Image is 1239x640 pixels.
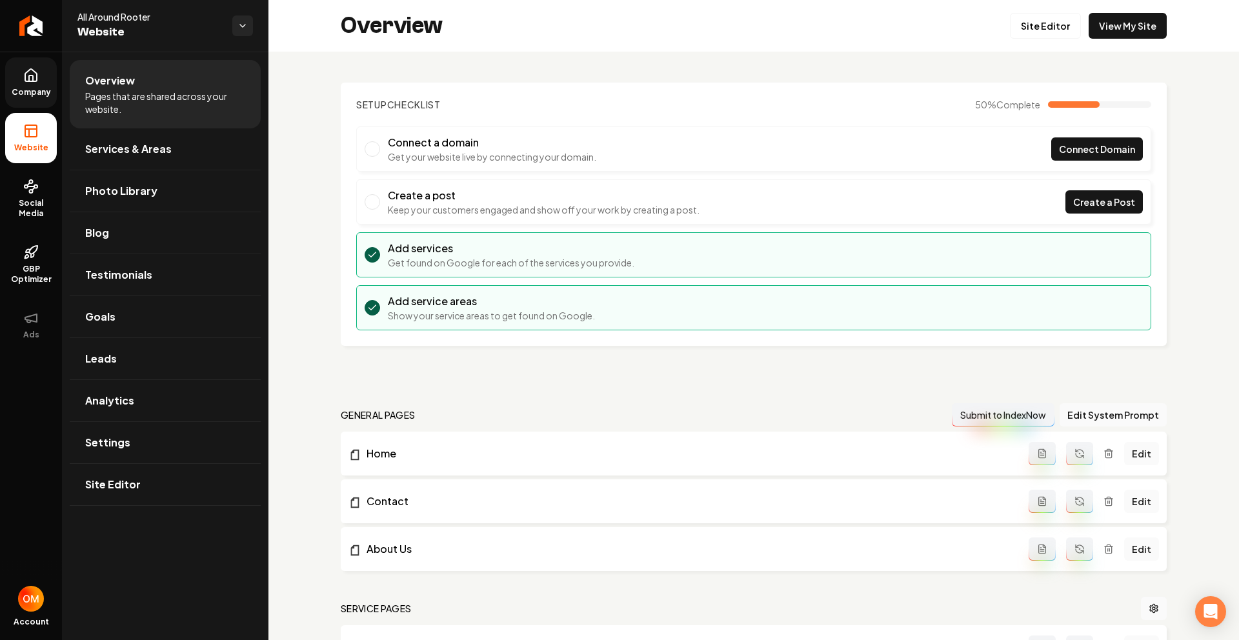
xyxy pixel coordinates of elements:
span: Testimonials [85,267,152,283]
button: Add admin page prompt [1029,537,1056,561]
a: Company [5,57,57,108]
a: Analytics [70,380,261,421]
span: 50 % [975,98,1040,111]
h2: general pages [341,408,416,421]
span: Create a Post [1073,195,1135,209]
span: Complete [996,99,1040,110]
button: Submit to IndexNow [952,403,1054,426]
p: Keep your customers engaged and show off your work by creating a post. [388,203,700,216]
a: GBP Optimizer [5,234,57,295]
a: Connect Domain [1051,137,1143,161]
h3: Create a post [388,188,700,203]
a: About Us [348,541,1029,557]
span: Photo Library [85,183,157,199]
p: Get your website live by connecting your domain. [388,150,596,163]
p: Get found on Google for each of the services you provide. [388,256,634,269]
a: Settings [70,422,261,463]
img: Omar Molai [18,586,44,612]
button: Open user button [18,586,44,612]
span: Setup [356,99,387,110]
a: Photo Library [70,170,261,212]
button: Ads [5,300,57,350]
span: Overview [85,73,135,88]
a: Edit [1124,537,1159,561]
a: Edit [1124,442,1159,465]
a: Social Media [5,168,57,229]
a: Blog [70,212,261,254]
span: Connect Domain [1059,143,1135,156]
h2: Checklist [356,98,441,111]
span: Website [77,23,222,41]
h3: Connect a domain [388,135,596,150]
span: Leads [85,351,117,366]
img: Rebolt Logo [19,15,43,36]
a: Contact [348,494,1029,509]
h3: Add services [388,241,634,256]
span: Website [9,143,54,153]
a: Testimonials [70,254,261,295]
span: All Around Rooter [77,10,222,23]
span: Goals [85,309,116,325]
a: Goals [70,296,261,337]
a: Site Editor [1010,13,1081,39]
a: Leads [70,338,261,379]
div: Open Intercom Messenger [1195,596,1226,627]
a: Site Editor [70,464,261,505]
a: Services & Areas [70,128,261,170]
span: Social Media [5,198,57,219]
h3: Add service areas [388,294,595,309]
span: Blog [85,225,109,241]
a: Home [348,446,1029,461]
span: Ads [18,330,45,340]
h2: Overview [341,13,443,39]
span: Company [6,87,56,97]
button: Add admin page prompt [1029,490,1056,513]
span: Analytics [85,393,134,408]
a: View My Site [1089,13,1167,39]
button: Add admin page prompt [1029,442,1056,465]
h2: Service Pages [341,602,412,615]
span: Pages that are shared across your website. [85,90,245,115]
p: Show your service areas to get found on Google. [388,309,595,322]
span: GBP Optimizer [5,264,57,285]
span: Settings [85,435,130,450]
span: Services & Areas [85,141,172,157]
a: Create a Post [1065,190,1143,214]
a: Edit [1124,490,1159,513]
button: Edit System Prompt [1060,403,1167,426]
span: Account [14,617,49,627]
span: Site Editor [85,477,141,492]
